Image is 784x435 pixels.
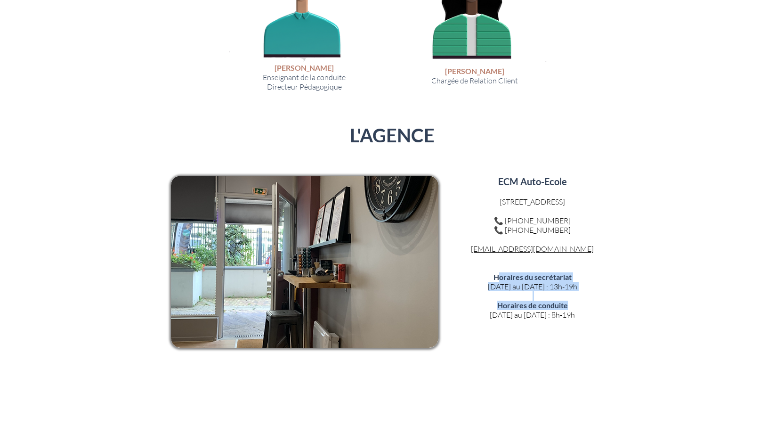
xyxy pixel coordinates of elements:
[494,225,571,235] a: 📞 [PHONE_NUMBER]
[490,310,575,320] span: [DATE] au [DATE] : 8h-19h
[498,176,567,187] span: ECM Auto-Ecole
[171,176,438,348] div: Slide show gallery
[263,73,346,91] span: Enseignant de la conduite Directeur Pédagogique
[497,301,568,310] span: Horaires de conduite
[488,282,577,291] span: [DATE] au [DATE] : 13h-19h
[471,244,594,254] a: [EMAIL_ADDRESS][DOMAIN_NAME]
[494,216,571,225] a: 📞 [PHONE_NUMBER]
[610,285,784,435] iframe: Wix Chat
[500,197,565,206] span: [STREET_ADDRESS]
[350,124,435,147] span: L'AGENCE
[445,66,504,75] span: [PERSON_NAME]
[431,76,518,85] span: Chargée de Relation Client
[493,272,572,281] span: Horaires du secrétariat
[275,63,334,72] span: [PERSON_NAME]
